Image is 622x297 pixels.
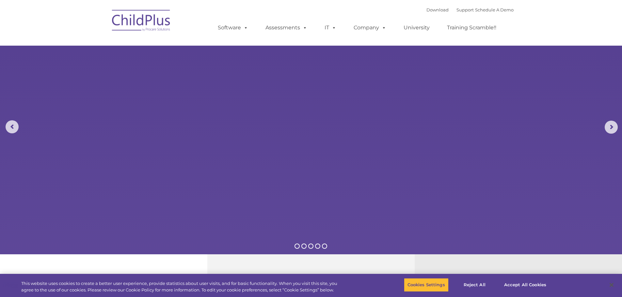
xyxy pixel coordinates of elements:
a: Download [426,7,449,12]
button: Close [604,278,619,292]
a: Training Scramble!! [440,21,503,34]
img: ChildPlus by Procare Solutions [109,5,174,38]
a: Support [456,7,474,12]
font: | [426,7,514,12]
a: Company [347,21,393,34]
a: IT [318,21,343,34]
a: University [397,21,436,34]
div: This website uses cookies to create a better user experience, provide statistics about user visit... [21,280,342,293]
button: Reject All [454,278,495,292]
button: Accept All Cookies [501,278,550,292]
button: Cookies Settings [404,278,449,292]
a: Assessments [259,21,314,34]
a: Schedule A Demo [475,7,514,12]
a: Software [211,21,255,34]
